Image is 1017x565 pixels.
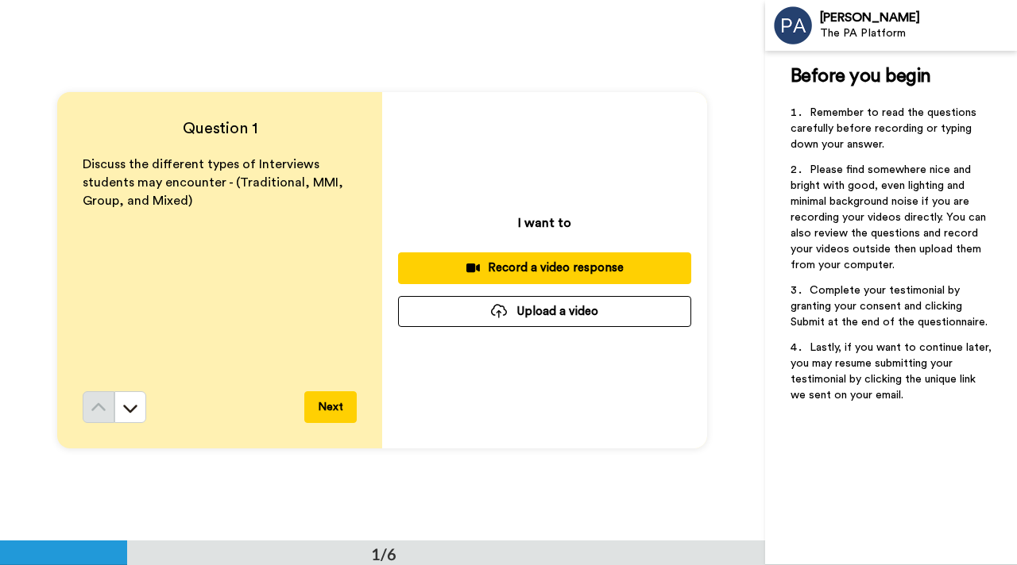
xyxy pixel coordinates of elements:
div: The PA Platform [820,27,1016,40]
h4: Question 1 [83,117,357,140]
div: Record a video response [411,259,679,276]
img: Profile Image [774,6,812,44]
span: Before you begin [791,67,931,86]
span: Discuss the different types of Interviews students may encounter - (Traditional, MMI, Group, and ... [83,158,346,207]
button: Upload a video [398,296,691,327]
span: Lastly, if you want to continue later, you may resume submitting your testimonial by clicking the... [791,342,995,401]
div: [PERSON_NAME] [820,10,1016,25]
span: Remember to read the questions carefully before recording or typing down your answer. [791,107,980,150]
span: Please find somewhere nice and bright with good, even lighting and minimal background noise if yo... [791,164,989,271]
p: I want to [518,213,571,233]
span: Complete your testimonial by granting your consent and clicking Submit at the end of the question... [791,285,988,328]
button: Record a video response [398,252,691,283]
button: Next [304,391,357,423]
div: 1/6 [346,543,422,565]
